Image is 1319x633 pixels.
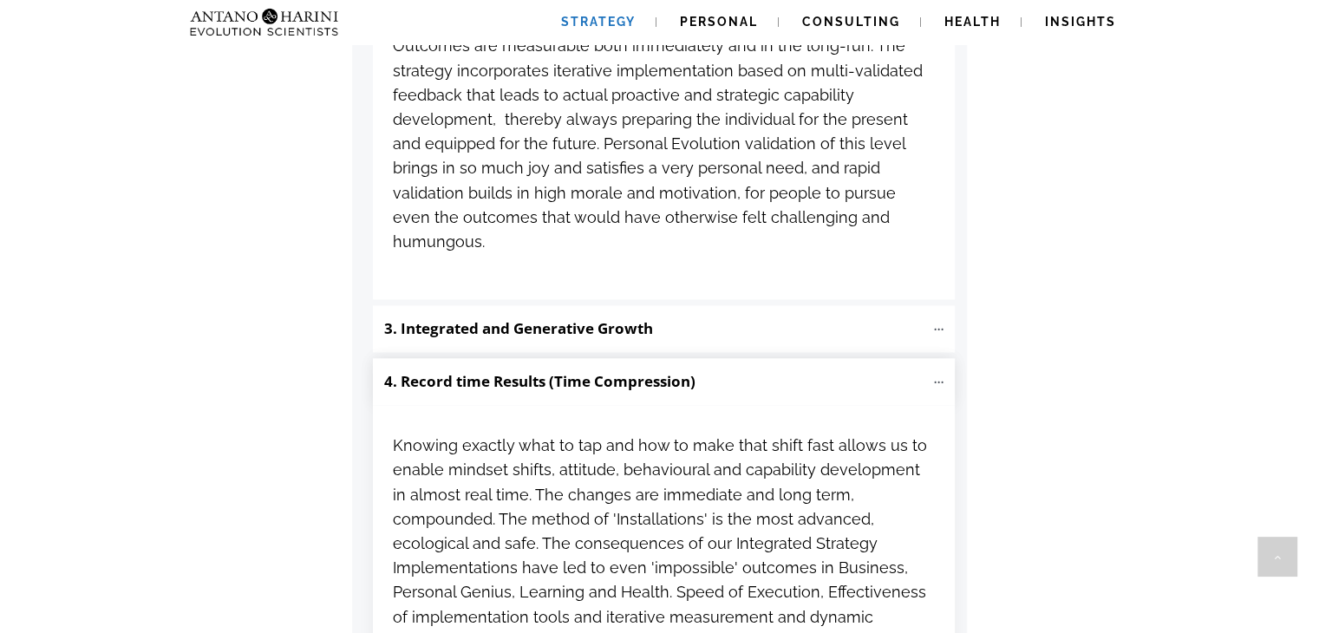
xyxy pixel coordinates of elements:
[680,15,758,29] span: Personal
[384,371,695,391] b: 4. Record time Results (Time Compression)
[393,36,923,251] span: Outcomes are measurable both immediately and in the long-run. The strategy incorporates iterative...
[1045,15,1116,29] span: Insights
[561,15,636,29] span: Strategy
[802,15,900,29] span: Consulting
[384,318,653,338] b: 3. Integrated and Generative Growth
[944,15,1001,29] span: Health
